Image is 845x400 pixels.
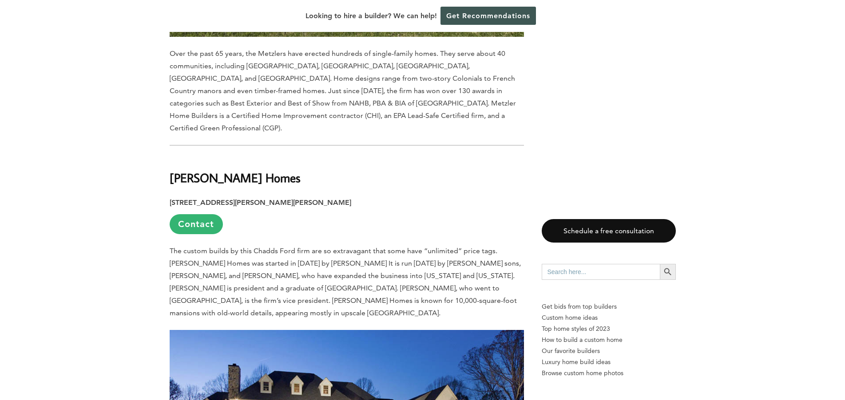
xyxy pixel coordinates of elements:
input: Search here... [542,264,660,280]
span: The custom builds by this Chadds Ford firm are so extravagant that some have “unlimited” price ta... [170,247,521,317]
a: Get Recommendations [440,7,536,25]
a: Our favorite builders [542,345,676,357]
p: Get bids from top builders [542,301,676,312]
b: [PERSON_NAME] Homes [170,170,301,185]
strong: [STREET_ADDRESS][PERSON_NAME][PERSON_NAME] [170,198,351,207]
a: Luxury home build ideas [542,357,676,368]
a: Custom home ideas [542,312,676,323]
a: Browse custom home photos [542,368,676,379]
a: How to build a custom home [542,334,676,345]
a: Top home styles of 2023 [542,323,676,334]
a: Schedule a free consultation [542,219,676,243]
svg: Search [663,267,673,277]
a: Contact [170,214,223,234]
span: Over the past 65 years, the Metzlers have erected hundreds of single-family homes. They serve abo... [170,49,516,132]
